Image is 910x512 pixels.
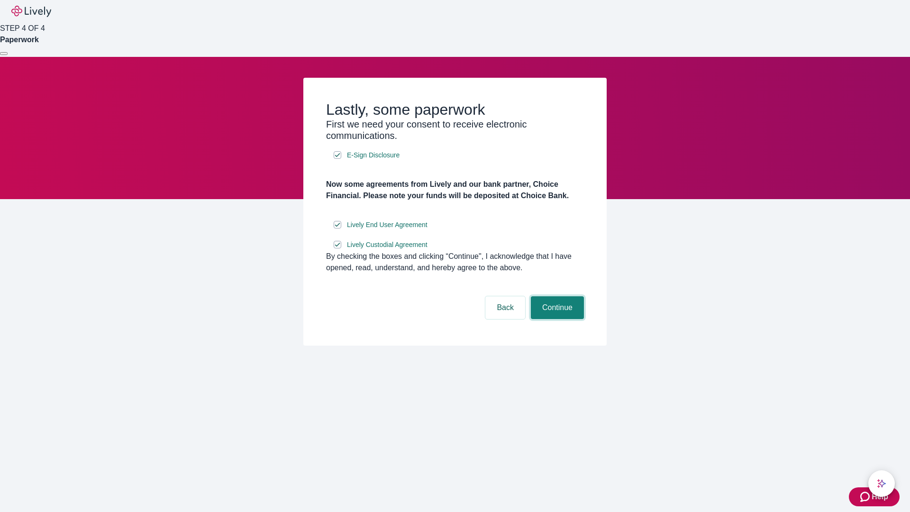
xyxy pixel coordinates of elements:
[345,149,401,161] a: e-sign disclosure document
[485,296,525,319] button: Back
[347,240,428,250] span: Lively Custodial Agreement
[531,296,584,319] button: Continue
[326,101,584,119] h2: Lastly, some paperwork
[872,491,888,503] span: Help
[347,220,428,230] span: Lively End User Agreement
[345,219,429,231] a: e-sign disclosure document
[868,470,895,497] button: chat
[877,479,886,488] svg: Lively AI Assistant
[11,6,51,17] img: Lively
[347,150,400,160] span: E-Sign Disclosure
[326,179,584,201] h4: Now some agreements from Lively and our bank partner, Choice Financial. Please note your funds wi...
[849,487,900,506] button: Zendesk support iconHelp
[345,239,429,251] a: e-sign disclosure document
[326,251,584,274] div: By checking the boxes and clicking “Continue", I acknowledge that I have opened, read, understand...
[326,119,584,141] h3: First we need your consent to receive electronic communications.
[860,491,872,503] svg: Zendesk support icon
